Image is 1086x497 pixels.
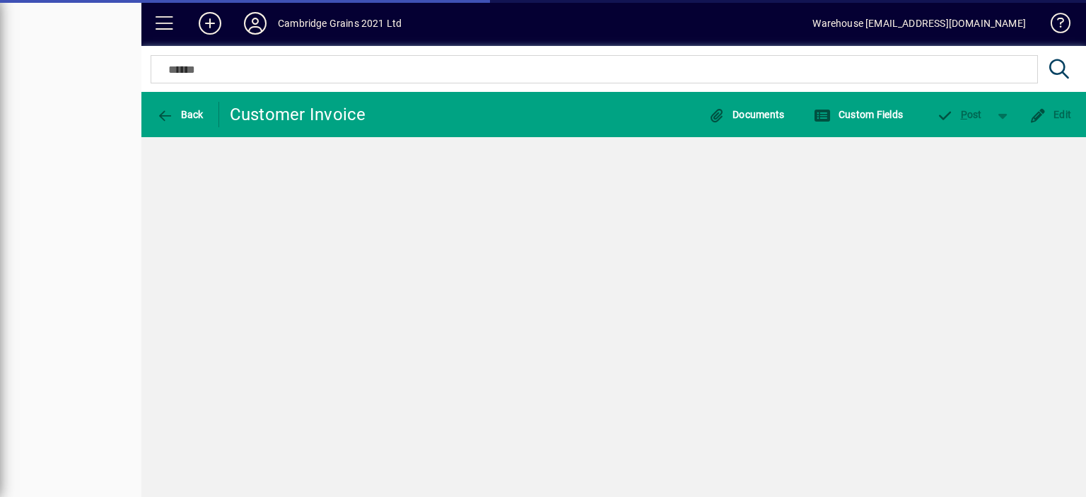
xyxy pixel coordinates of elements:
div: Customer Invoice [230,103,366,126]
button: Custom Fields [810,102,906,127]
span: Back [156,109,204,120]
span: Documents [708,109,785,120]
button: Profile [233,11,278,36]
button: Post [929,102,989,127]
span: Custom Fields [814,109,903,120]
a: Knowledge Base [1040,3,1068,49]
app-page-header-button: Back [141,102,219,127]
span: ost [936,109,982,120]
button: Add [187,11,233,36]
span: Edit [1029,109,1072,120]
div: Warehouse [EMAIL_ADDRESS][DOMAIN_NAME] [812,12,1026,35]
button: Back [153,102,207,127]
span: P [961,109,967,120]
div: Cambridge Grains 2021 Ltd [278,12,402,35]
button: Edit [1026,102,1075,127]
button: Documents [705,102,788,127]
